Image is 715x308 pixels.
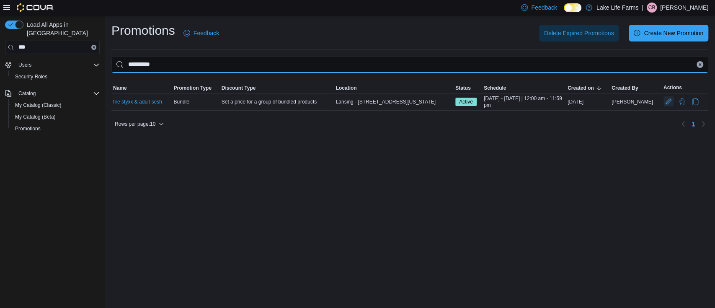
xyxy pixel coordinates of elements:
[336,98,436,105] span: Lansing - [STREET_ADDRESS][US_STATE]
[23,21,100,37] span: Load All Apps in [GEOGRAPHIC_DATA]
[111,119,167,129] button: Rows per page:10
[539,25,619,41] button: Delete Expired Promotions
[115,121,155,127] span: Rows per page : 10
[482,83,566,93] button: Schedule
[690,97,700,107] button: Clone Promotion
[660,3,708,13] p: [PERSON_NAME]
[663,84,682,91] span: Actions
[531,3,557,12] span: Feedback
[220,83,334,93] button: Discount Type
[18,62,31,68] span: Users
[647,3,657,13] div: Christina Bell
[644,29,703,37] span: Create New Promotion
[15,125,41,132] span: Promotions
[610,83,662,93] button: Created By
[111,83,172,93] button: Name
[334,83,454,93] button: Location
[566,83,610,93] button: Created on
[174,98,189,105] span: Bundle
[336,85,357,91] span: Location
[15,102,62,109] span: My Catalog (Classic)
[12,112,59,122] a: My Catalog (Beta)
[15,114,56,120] span: My Catalog (Beta)
[174,85,212,91] span: Promotion Type
[113,85,127,91] span: Name
[12,100,100,110] span: My Catalog (Classic)
[8,99,103,111] button: My Catalog (Classic)
[12,72,100,82] span: Security Roles
[8,71,103,83] button: Security Roles
[484,95,564,109] span: [DATE] - [DATE] | 12:00 am - 11:59 pm
[194,29,219,37] span: Feedback
[17,3,54,12] img: Cova
[544,29,614,37] span: Delete Expired Promotions
[678,117,708,131] nav: Pagination for table:
[484,85,506,91] span: Schedule
[568,85,594,91] span: Created on
[596,3,638,13] p: Lake Life Farms
[18,90,36,97] span: Catalog
[454,83,482,93] button: Status
[692,120,695,128] span: 1
[697,61,703,68] button: Clear input
[91,45,96,50] button: Clear input
[222,85,256,91] span: Discount Type
[8,111,103,123] button: My Catalog (Beta)
[220,97,334,107] div: Set a price for a group of bundled products
[12,112,100,122] span: My Catalog (Beta)
[612,85,638,91] span: Created By
[642,3,643,13] p: |
[12,72,51,82] a: Security Roles
[564,3,581,12] input: Dark Mode
[5,56,100,156] nav: Complex example
[8,123,103,135] button: Promotions
[629,25,708,41] button: Create New Promotion
[688,117,698,131] button: Page 1 of 1
[688,117,698,131] ul: Pagination for table:
[113,98,162,105] a: fire styxx & adult sesh
[15,88,100,98] span: Catalog
[15,60,35,70] button: Users
[180,25,222,41] a: Feedback
[459,98,473,106] span: Active
[172,83,220,93] button: Promotion Type
[678,119,688,129] button: Previous page
[15,88,39,98] button: Catalog
[15,73,47,80] span: Security Roles
[455,98,477,106] span: Active
[12,124,100,134] span: Promotions
[15,60,100,70] span: Users
[111,56,708,73] input: This is a search bar. As you type, the results lower in the page will automatically filter.
[12,100,65,110] a: My Catalog (Classic)
[612,98,653,105] span: [PERSON_NAME]
[111,22,175,39] h1: Promotions
[455,85,471,91] span: Status
[648,3,656,13] span: CB
[2,59,103,71] button: Users
[566,97,610,107] div: [DATE]
[663,96,674,106] button: Edit Promotion
[12,124,44,134] a: Promotions
[677,97,687,107] button: Delete Promotion
[2,88,103,99] button: Catalog
[698,119,708,129] button: Next page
